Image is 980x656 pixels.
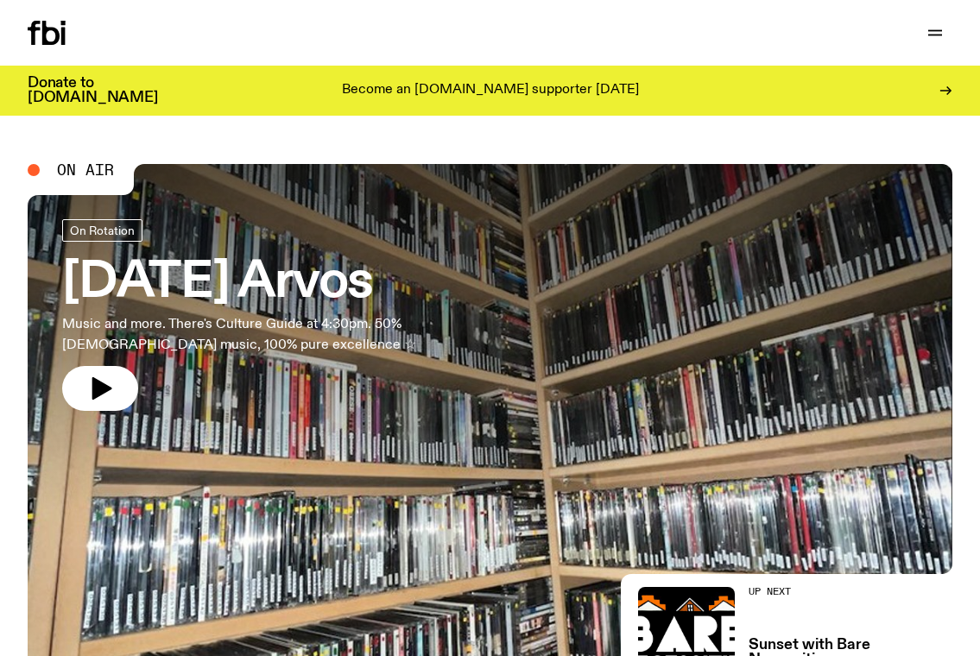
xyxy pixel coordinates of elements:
span: On Air [57,162,114,178]
h3: [DATE] Arvos [62,259,504,307]
p: Become an [DOMAIN_NAME] supporter [DATE] [342,83,639,98]
a: [DATE] ArvosMusic and more. There's Culture Guide at 4:30pm. 50% [DEMOGRAPHIC_DATA] music, 100% p... [62,219,504,411]
h2: Up Next [749,587,952,596]
h3: Donate to [DOMAIN_NAME] [28,76,158,105]
span: On Rotation [70,224,135,237]
p: Music and more. There's Culture Guide at 4:30pm. 50% [DEMOGRAPHIC_DATA] music, 100% pure excellen... [62,314,504,356]
a: On Rotation [62,219,142,242]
